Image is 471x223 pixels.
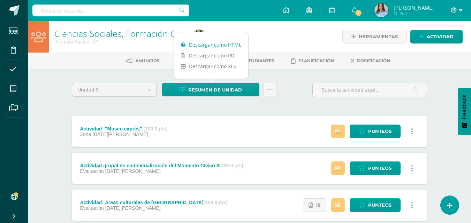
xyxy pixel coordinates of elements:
a: 18 [303,198,326,212]
div: Actividad: "Museo exprés". [80,126,167,132]
span: Punteos [368,162,392,175]
span: Dosificación [357,58,390,63]
a: Unidad 3 [72,83,156,96]
span: Estudiantes [243,58,274,63]
a: Descargar como XLS [174,61,248,72]
input: Busca un usuario... [32,5,189,16]
img: 70b1105214193c847cd35a8087b967c7.png [374,3,388,17]
div: Primero Básico 'A' [54,38,184,45]
a: Dosificación [351,55,390,66]
span: Evaluación [80,168,104,174]
a: Ciencias Sociales, Formación Ciudadana e Interculturalidad [54,27,288,39]
span: [DATE][PERSON_NAME] [105,205,161,211]
span: [DATE][PERSON_NAME] [92,132,148,137]
span: Punteos [368,199,392,212]
span: [DATE][PERSON_NAME] [105,168,161,174]
div: Actividad grupal de contextualización del Momento Cívico 3 [80,163,243,168]
button: Feedback - Mostrar encuesta [458,88,471,135]
h1: Ciencias Sociales, Formación Ciudadana e Interculturalidad [54,29,184,38]
span: Anuncios [135,58,160,63]
span: Actividad [427,30,454,43]
strong: (100.0 pts) [204,200,228,205]
a: Anuncios [126,55,160,66]
span: Mi Perfil [394,10,434,16]
span: 18 [316,199,321,212]
a: Descargar como HTML [174,39,248,50]
a: Punteos [350,161,401,175]
input: Busca la actividad aquí... [313,83,427,97]
span: Feedback [461,95,468,119]
strong: (100.0 pts) [144,126,168,132]
strong: (100.0 pts) [219,163,243,168]
span: Planificación [298,58,334,63]
img: 70b1105214193c847cd35a8087b967c7.png [192,30,206,44]
span: Punteos [368,125,392,138]
a: Herramientas [342,30,407,43]
span: Zona [80,132,91,137]
a: Resumen de unidad [162,83,259,96]
span: Herramientas [359,30,398,43]
a: Descargar como PDF [174,50,248,61]
span: Resumen de unidad [188,83,242,96]
a: Planificación [291,55,334,66]
span: 2 [355,9,362,17]
a: Actividad [410,30,463,43]
div: Actividad: Áreas culturales de [GEOGRAPHIC_DATA] [80,200,227,205]
a: Punteos [350,125,401,138]
span: Unidad 3 [77,83,138,96]
span: Evaluación [80,205,104,211]
a: Punteos [350,198,401,212]
a: Estudiantes [233,55,274,66]
span: [PERSON_NAME] [394,4,434,11]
